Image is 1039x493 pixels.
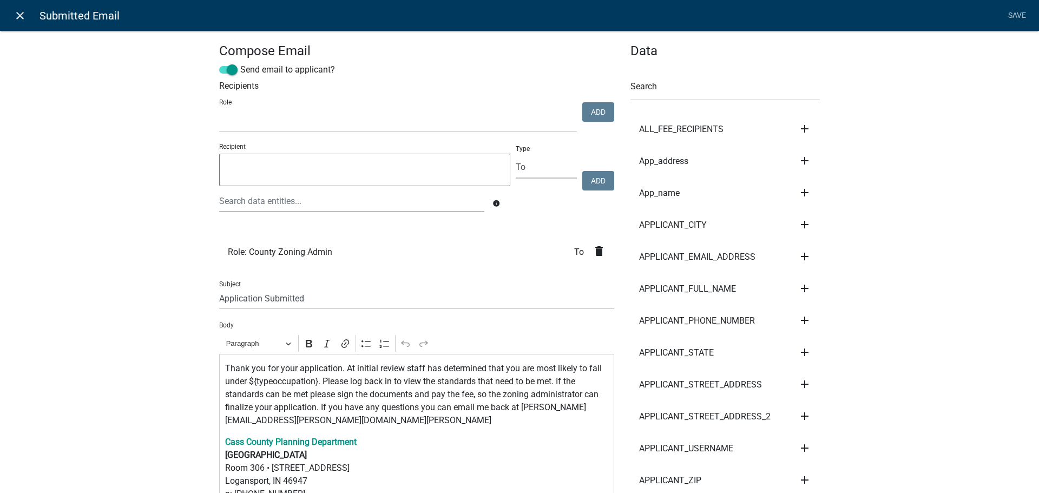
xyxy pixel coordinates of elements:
[639,412,771,421] span: APPLICANT_STREET_ADDRESS_2
[219,81,614,91] h6: Recipients
[226,337,282,350] span: Paragraph
[593,245,606,258] i: delete
[221,335,296,352] button: Paragraph, Heading
[228,248,332,257] span: Role: County Zoning Admin
[639,317,755,325] span: APPLICANT_PHONE_NUMBER
[1003,5,1030,26] a: Save
[639,476,701,485] span: APPLICANT_ZIP
[582,171,614,190] button: Add
[639,380,762,389] span: APPLICANT_STREET_ADDRESS
[219,142,510,152] p: Recipient
[225,437,357,447] a: Cass County Planning Department
[639,349,714,357] span: APPLICANT_STATE
[639,125,724,134] span: ALL_FEE_RECIPIENTS
[639,285,736,293] span: APPLICANT_FULL_NAME
[798,154,811,167] i: add
[639,189,680,198] span: App_name
[798,442,811,455] i: add
[798,410,811,423] i: add
[492,200,500,207] i: info
[219,99,232,106] label: Role
[798,314,811,327] i: add
[219,333,614,353] div: Editor toolbar
[225,450,307,460] strong: [GEOGRAPHIC_DATA]
[798,346,811,359] i: add
[639,221,707,229] span: APPLICANT_CITY
[630,43,820,59] h4: Data
[798,186,811,199] i: add
[798,378,811,391] i: add
[639,253,755,261] span: APPLICANT_EMAIL_ADDRESS
[219,190,484,212] input: Search data entities...
[219,43,614,59] h4: Compose Email
[574,248,593,257] span: To
[798,282,811,295] i: add
[14,9,27,22] i: close
[219,322,234,328] label: Body
[798,474,811,487] i: add
[798,122,811,135] i: add
[582,102,614,122] button: Add
[798,250,811,263] i: add
[639,157,688,166] span: App_address
[40,5,120,27] span: Submitted Email
[639,444,733,453] span: APPLICANT_USERNAME
[516,146,530,152] label: Type
[225,362,609,427] p: Thank you for your application. At initial review staff has determined that you are most likely t...
[798,218,811,231] i: add
[219,63,335,76] label: Send email to applicant?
